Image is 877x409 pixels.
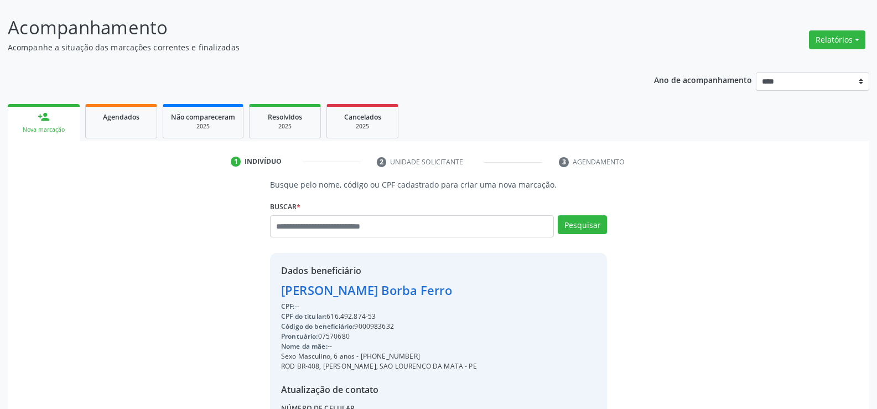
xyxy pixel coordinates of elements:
div: 2025 [257,122,313,131]
div: 2025 [335,122,390,131]
span: Prontuário: [281,332,318,341]
div: Dados beneficiário [281,264,477,277]
div: person_add [38,111,50,123]
div: 9000983632 [281,322,477,332]
span: Código do beneficiário: [281,322,354,331]
span: CPF: [281,302,295,311]
div: ROD BR-408, [PERSON_NAME], SAO LOURENCO DA MATA - PE [281,361,477,371]
span: Cancelados [344,112,381,122]
div: Sexo Masculino, 6 anos - [PHONE_NUMBER] [281,351,477,361]
div: [PERSON_NAME] Borba Ferro [281,281,477,299]
div: Atualização de contato [281,383,477,396]
div: -- [281,341,477,351]
div: 2025 [171,122,235,131]
button: Relatórios [809,30,865,49]
p: Acompanhe a situação das marcações correntes e finalizadas [8,42,611,53]
button: Pesquisar [558,215,607,234]
div: -- [281,302,477,312]
span: Agendados [103,112,139,122]
span: Resolvidos [268,112,302,122]
span: Nome da mãe: [281,341,328,351]
span: CPF do titular: [281,312,326,321]
p: Busque pelo nome, código ou CPF cadastrado para criar uma nova marcação. [270,179,607,190]
div: 07570680 [281,332,477,341]
div: 1 [231,157,241,167]
span: Não compareceram [171,112,235,122]
p: Acompanhamento [8,14,611,42]
div: 616.492.874-53 [281,312,477,322]
div: Indivíduo [245,157,282,167]
label: Buscar [270,198,300,215]
p: Ano de acompanhamento [654,73,752,86]
div: Nova marcação [15,126,72,134]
